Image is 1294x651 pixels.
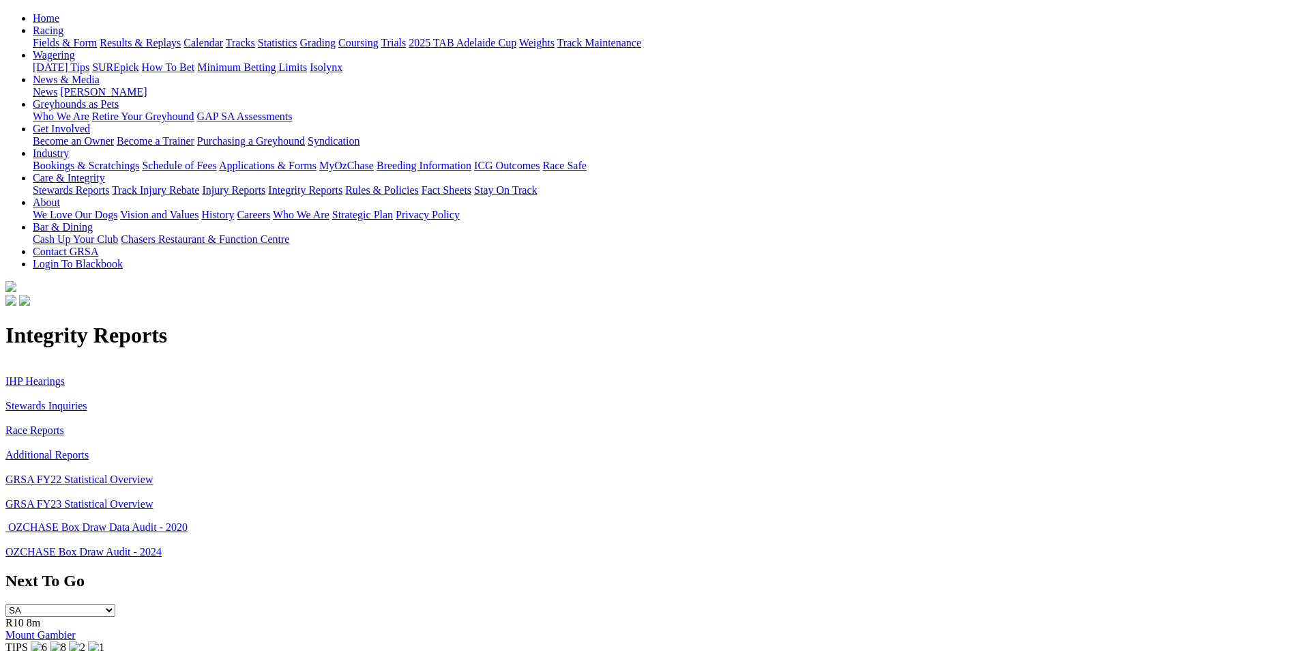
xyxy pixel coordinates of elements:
a: Retire Your Greyhound [92,111,194,122]
a: [DATE] Tips [33,61,89,73]
a: Schedule of Fees [142,160,216,171]
h2: Next To Go [5,572,1289,590]
a: Stewards Inquiries [5,400,87,411]
a: Become a Trainer [117,135,194,147]
a: Mount Gambier [5,629,76,641]
a: IHP Hearings [5,375,65,387]
a: Track Maintenance [557,37,641,48]
a: Stewards Reports [33,184,109,196]
a: [PERSON_NAME] [60,86,147,98]
a: About [33,197,60,208]
a: Grading [300,37,336,48]
a: Race Safe [542,160,586,171]
a: History [201,209,234,220]
a: GAP SA Assessments [197,111,293,122]
a: Stay On Track [474,184,537,196]
a: Become an Owner [33,135,114,147]
h1: Integrity Reports [5,323,1289,348]
div: Care & Integrity [33,184,1289,197]
a: ICG Outcomes [474,160,540,171]
a: MyOzChase [319,160,374,171]
a: Home [33,12,59,24]
a: Trials [381,37,406,48]
a: Syndication [308,135,359,147]
img: logo-grsa-white.png [5,281,16,292]
a: Vision and Values [120,209,198,220]
a: Who We Are [33,111,89,122]
img: twitter.svg [19,295,30,306]
div: Wagering [33,61,1289,74]
a: Wagering [33,49,75,61]
div: News & Media [33,86,1289,98]
a: SUREpick [92,61,138,73]
a: Fact Sheets [422,184,471,196]
a: News & Media [33,74,100,85]
a: Integrity Reports [268,184,342,196]
a: Get Involved [33,123,90,134]
a: Chasers Restaurant & Function Centre [121,233,289,245]
a: Coursing [338,37,379,48]
div: Get Involved [33,135,1289,147]
a: Results & Replays [100,37,181,48]
a: 2025 TAB Adelaide Cup [409,37,516,48]
div: Racing [33,37,1289,49]
a: OZCHASE Box Draw Audit - 2024 [5,546,162,558]
a: Additional Reports [5,449,89,461]
a: Statistics [258,37,297,48]
a: News [33,86,57,98]
a: Track Injury Rebate [112,184,199,196]
div: Industry [33,160,1289,172]
div: Greyhounds as Pets [33,111,1289,123]
a: Applications & Forms [219,160,317,171]
a: Race Reports [5,424,64,436]
a: OZCHASE Box Draw Data Audit - 2020 [8,521,188,533]
img: facebook.svg [5,295,16,306]
a: Purchasing a Greyhound [197,135,305,147]
div: Bar & Dining [33,233,1289,246]
a: Isolynx [310,61,342,73]
a: Careers [237,209,270,220]
a: Greyhounds as Pets [33,98,119,110]
a: GRSA FY23 Statistical Overview [5,498,153,510]
a: Breeding Information [377,160,471,171]
div: About [33,209,1289,221]
a: Racing [33,25,63,36]
a: Injury Reports [202,184,265,196]
a: Privacy Policy [396,209,460,220]
a: We Love Our Dogs [33,209,117,220]
span: 8m [27,617,40,628]
a: Bookings & Scratchings [33,160,139,171]
a: Calendar [183,37,223,48]
a: Industry [33,147,69,159]
a: Strategic Plan [332,209,393,220]
a: Contact GRSA [33,246,98,257]
a: Weights [519,37,555,48]
a: Rules & Policies [345,184,419,196]
a: Fields & Form [33,37,97,48]
a: Who We Are [273,209,329,220]
a: Minimum Betting Limits [197,61,307,73]
a: Cash Up Your Club [33,233,118,245]
a: Login To Blackbook [33,258,123,270]
span: R10 [5,617,24,628]
a: GRSA FY22 Statistical Overview [5,474,153,485]
a: How To Bet [142,61,195,73]
a: Care & Integrity [33,172,105,184]
a: Bar & Dining [33,221,93,233]
a: Tracks [226,37,255,48]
